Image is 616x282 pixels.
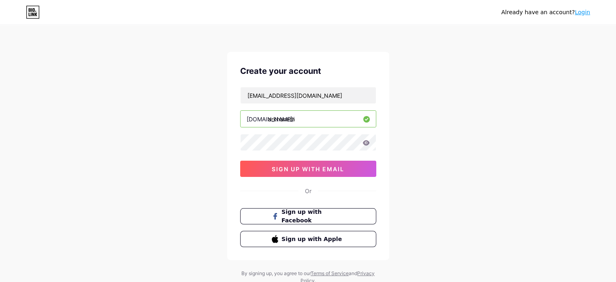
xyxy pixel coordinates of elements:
input: Email [241,87,376,103]
div: Already have an account? [501,8,590,17]
input: username [241,111,376,127]
div: [DOMAIN_NAME]/ [247,115,294,123]
button: Sign up with Apple [240,231,376,247]
div: Or [305,187,311,195]
span: Sign up with Apple [281,235,344,243]
button: Sign up with Facebook [240,208,376,224]
a: Terms of Service [311,270,349,276]
button: sign up with email [240,161,376,177]
span: sign up with email [272,166,344,172]
span: Sign up with Facebook [281,208,344,225]
a: Login [575,9,590,15]
div: Create your account [240,65,376,77]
